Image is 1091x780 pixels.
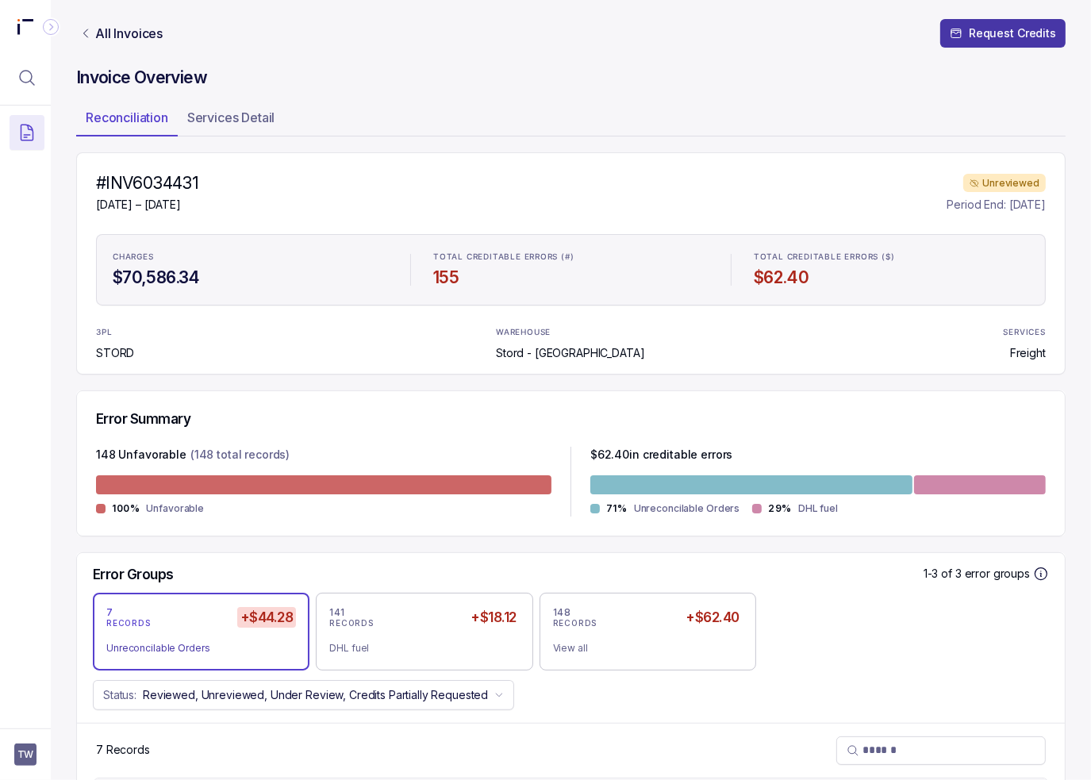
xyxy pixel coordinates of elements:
h5: +$18.12 [467,607,519,628]
p: 100% [112,502,140,515]
p: 7 Records [96,742,150,758]
h4: #INV6034431 [96,172,198,194]
p: STORD [96,345,137,361]
p: Services Detail [187,108,275,127]
p: DHL fuel [798,501,838,517]
p: $ 62.40 in creditable errors [590,447,732,466]
div: Unreviewed [963,174,1046,193]
li: Tab Services Detail [178,105,285,136]
p: 1-3 of 3 [924,566,965,582]
h4: $70,586.34 [113,267,388,289]
div: View all [553,640,730,656]
p: RECORDS [553,619,597,628]
h5: +$62.40 [683,607,743,628]
ul: Statistic Highlights [96,234,1046,305]
p: Unfavorable [146,501,204,517]
h4: $62.40 [754,267,1029,289]
button: Menu Icon Button MagnifyingGlassIcon [10,60,44,95]
p: Stord - [GEOGRAPHIC_DATA] [496,345,645,361]
p: (148 total records) [190,447,290,466]
p: Reconciliation [86,108,168,127]
p: RECORDS [106,619,151,628]
a: Link All Invoices [76,25,166,41]
p: error groups [965,566,1030,582]
p: 148 [553,606,571,619]
p: Status: [103,687,136,703]
li: Statistic CHARGES [103,241,398,298]
ul: Tab Group [76,105,1066,136]
h4: 155 [433,267,709,289]
li: Tab Reconciliation [76,105,178,136]
p: 3PL [96,328,137,337]
div: Remaining page entries [96,742,150,758]
h5: Error Groups [93,566,174,583]
button: Menu Icon Button DocumentTextIcon [10,115,44,150]
p: WAREHOUSE [496,328,551,337]
p: 7 [106,606,113,619]
li: Statistic TOTAL CREDITABLE ERRORS (#) [424,241,718,298]
div: Unreconcilable Orders [106,640,283,656]
h5: Error Summary [96,410,190,428]
p: 71% [606,502,628,515]
p: 29% [768,502,792,515]
p: 148 Unfavorable [96,447,186,466]
li: Statistic TOTAL CREDITABLE ERRORS ($) [744,241,1039,298]
p: Freight [1010,345,1046,361]
button: Status:Reviewed, Unreviewed, Under Review, Credits Partially Requested [93,680,514,710]
p: SERVICES [1004,328,1046,337]
p: Request Credits [969,25,1056,41]
p: Unreconcilable Orders [634,501,739,517]
h5: +$44.28 [237,607,296,628]
p: 141 [329,606,345,619]
button: User initials [14,743,36,766]
div: DHL fuel [329,640,506,656]
h4: Invoice Overview [76,67,1066,89]
p: [DATE] – [DATE] [96,197,198,213]
p: RECORDS [329,619,374,628]
p: Reviewed, Unreviewed, Under Review, Credits Partially Requested [143,687,488,703]
div: Collapse Icon [41,17,60,37]
p: CHARGES [113,252,154,262]
button: Request Credits [940,19,1066,48]
p: All Invoices [95,25,163,41]
p: TOTAL CREDITABLE ERRORS (#) [433,252,574,262]
p: TOTAL CREDITABLE ERRORS ($) [754,252,895,262]
p: Period End: [DATE] [947,197,1046,213]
